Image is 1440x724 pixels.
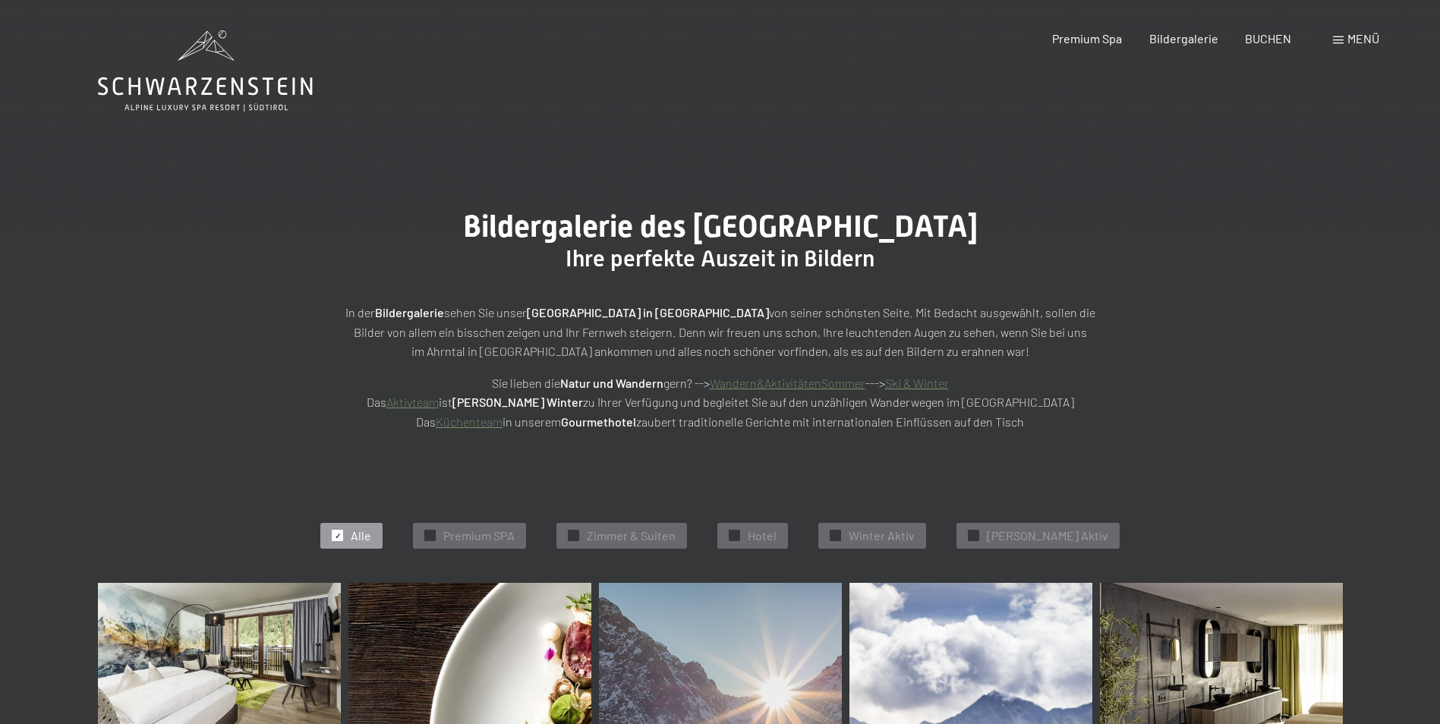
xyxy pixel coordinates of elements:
[452,395,583,409] strong: [PERSON_NAME] Winter
[341,303,1100,361] p: In der sehen Sie unser von seiner schönsten Seite. Mit Bedacht ausgewählt, sollen die Bilder von ...
[335,530,341,541] span: ✓
[1149,31,1218,46] a: Bildergalerie
[748,527,777,544] span: Hotel
[732,530,738,541] span: ✓
[1052,31,1122,46] a: Premium Spa
[351,527,371,544] span: Alle
[427,530,433,541] span: ✓
[833,530,839,541] span: ✓
[849,527,915,544] span: Winter Aktiv
[566,245,874,272] span: Ihre perfekte Auszeit in Bildern
[560,376,663,390] strong: Natur und Wandern
[463,209,978,244] span: Bildergalerie des [GEOGRAPHIC_DATA]
[971,530,977,541] span: ✓
[587,527,676,544] span: Zimmer & Suiten
[436,414,503,429] a: Küchenteam
[527,305,769,320] strong: [GEOGRAPHIC_DATA] in [GEOGRAPHIC_DATA]
[375,305,444,320] strong: Bildergalerie
[885,376,949,390] a: Ski & Winter
[571,530,577,541] span: ✓
[561,414,636,429] strong: Gourmethotel
[443,527,515,544] span: Premium SPA
[341,373,1100,432] p: Sie lieben die gern? --> ---> Das ist zu Ihrer Verfügung und begleitet Sie auf den unzähligen Wan...
[1347,31,1379,46] span: Menü
[987,527,1108,544] span: [PERSON_NAME] Aktiv
[386,395,439,409] a: Aktivteam
[1245,31,1291,46] a: BUCHEN
[710,376,865,390] a: Wandern&AktivitätenSommer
